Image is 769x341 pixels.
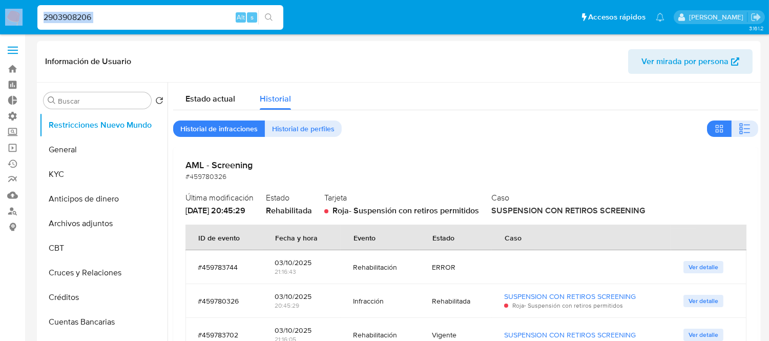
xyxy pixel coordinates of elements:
[39,137,168,162] button: General
[39,162,168,187] button: KYC
[751,12,761,23] a: Salir
[39,285,168,310] button: Créditos
[39,187,168,211] button: Anticipos de dinero
[48,96,56,105] button: Buscar
[58,96,147,106] input: Buscar
[237,12,245,22] span: Alt
[45,56,131,67] h1: Información de Usuario
[39,211,168,236] button: Archivos adjuntos
[656,13,664,22] a: Notificaciones
[258,10,279,25] button: search-icon
[588,12,646,23] span: Accesos rápidos
[39,236,168,260] button: CBT
[689,12,747,22] p: zoe.breuer@mercadolibre.com
[251,12,254,22] span: s
[39,310,168,334] button: Cuentas Bancarias
[628,49,753,74] button: Ver mirada por persona
[39,113,168,137] button: Restricciones Nuevo Mundo
[37,11,283,24] input: Buscar usuario o caso...
[155,96,163,108] button: Volver al orden por defecto
[641,49,729,74] span: Ver mirada por persona
[39,260,168,285] button: Cruces y Relaciones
